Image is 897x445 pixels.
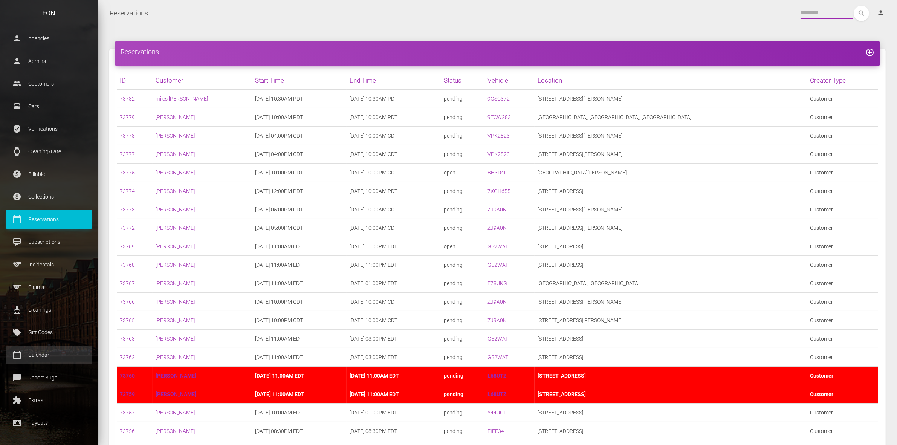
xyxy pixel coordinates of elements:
[156,373,196,379] a: [PERSON_NAME]
[807,145,878,164] td: Customer
[487,151,510,157] a: VPK2823
[120,299,135,305] a: 73766
[535,404,807,422] td: [STREET_ADDRESS]
[807,348,878,367] td: Customer
[347,127,441,145] td: [DATE] 10:00AM CDT
[487,170,507,176] a: BH3D4L
[252,256,347,274] td: [DATE] 11:00AM EDT
[120,410,135,416] a: 73757
[11,168,87,180] p: Billable
[535,200,807,219] td: [STREET_ADDRESS][PERSON_NAME]
[535,293,807,311] td: [STREET_ADDRESS][PERSON_NAME]
[807,90,878,108] td: Customer
[807,293,878,311] td: Customer
[347,330,441,348] td: [DATE] 03:00PM EDT
[347,311,441,330] td: [DATE] 10:00AM CDT
[120,354,135,360] a: 73762
[252,182,347,200] td: [DATE] 12:00PM PDT
[807,422,878,440] td: Customer
[156,391,196,397] a: [PERSON_NAME]
[487,391,507,397] a: L68UTZ
[347,200,441,219] td: [DATE] 10:00AM CDT
[6,391,92,410] a: extension Extras
[807,164,878,182] td: Customer
[487,428,504,434] a: FIEE34
[6,165,92,184] a: paid Billable
[252,71,347,90] th: Start Time
[441,90,485,108] td: pending
[347,219,441,237] td: [DATE] 10:00AM CDT
[441,274,485,293] td: pending
[252,237,347,256] td: [DATE] 11:00AM EDT
[156,336,195,342] a: [PERSON_NAME]
[347,145,441,164] td: [DATE] 10:00AM CDT
[252,274,347,293] td: [DATE] 11:00AM EDT
[441,237,485,256] td: open
[11,101,87,112] p: Cars
[11,372,87,383] p: Report Bugs
[535,385,807,404] td: [STREET_ADDRESS]
[156,410,195,416] a: [PERSON_NAME]
[347,90,441,108] td: [DATE] 10:30AM PDT
[11,304,87,315] p: Cleanings
[11,259,87,270] p: Incidentals
[487,225,507,231] a: ZJ9A0N
[6,52,92,70] a: person Admins
[535,367,807,385] td: [STREET_ADDRESS]
[156,243,195,249] a: [PERSON_NAME]
[441,164,485,182] td: open
[487,133,510,139] a: VPK2823
[11,191,87,202] p: Collections
[535,71,807,90] th: Location
[156,170,195,176] a: [PERSON_NAME]
[807,274,878,293] td: Customer
[487,373,507,379] a: L68UTZ
[11,214,87,225] p: Reservations
[110,4,148,23] a: Reservations
[487,188,510,194] a: 7XGH655
[535,219,807,237] td: [STREET_ADDRESS][PERSON_NAME]
[6,255,92,274] a: sports Incidentals
[535,237,807,256] td: [STREET_ADDRESS]
[807,108,878,127] td: Customer
[854,6,869,21] button: search
[252,367,347,385] td: [DATE] 11:00AM EDT
[441,293,485,311] td: pending
[487,206,507,213] a: ZJ9A0N
[120,225,135,231] a: 73772
[6,74,92,93] a: people Customers
[487,299,507,305] a: ZJ9A0N
[865,48,874,57] i: add_circle_outline
[156,299,195,305] a: [PERSON_NAME]
[121,47,874,57] h4: Reservations
[252,127,347,145] td: [DATE] 04:00PM CDT
[252,293,347,311] td: [DATE] 10:00PM CDT
[120,336,135,342] a: 73763
[120,151,135,157] a: 73777
[120,428,135,434] a: 73756
[156,225,195,231] a: [PERSON_NAME]
[877,9,885,17] i: person
[120,280,135,286] a: 73767
[347,348,441,367] td: [DATE] 03:00PM EDT
[156,317,195,323] a: [PERSON_NAME]
[487,317,507,323] a: ZJ9A0N
[11,78,87,89] p: Customers
[120,114,135,120] a: 73779
[6,97,92,116] a: drive_eta Cars
[11,146,87,157] p: Cleaning/Late
[807,330,878,348] td: Customer
[487,262,508,268] a: G52WAT
[487,114,511,120] a: 9TCW283
[441,404,485,422] td: pending
[487,410,506,416] a: Y44UGL
[156,96,208,102] a: miles [PERSON_NAME]
[11,236,87,248] p: Subscriptions
[807,367,878,385] td: Customer
[156,206,195,213] a: [PERSON_NAME]
[865,48,874,56] a: add_circle_outline
[487,336,508,342] a: G52WAT
[535,256,807,274] td: [STREET_ADDRESS]
[252,200,347,219] td: [DATE] 05:00PM CDT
